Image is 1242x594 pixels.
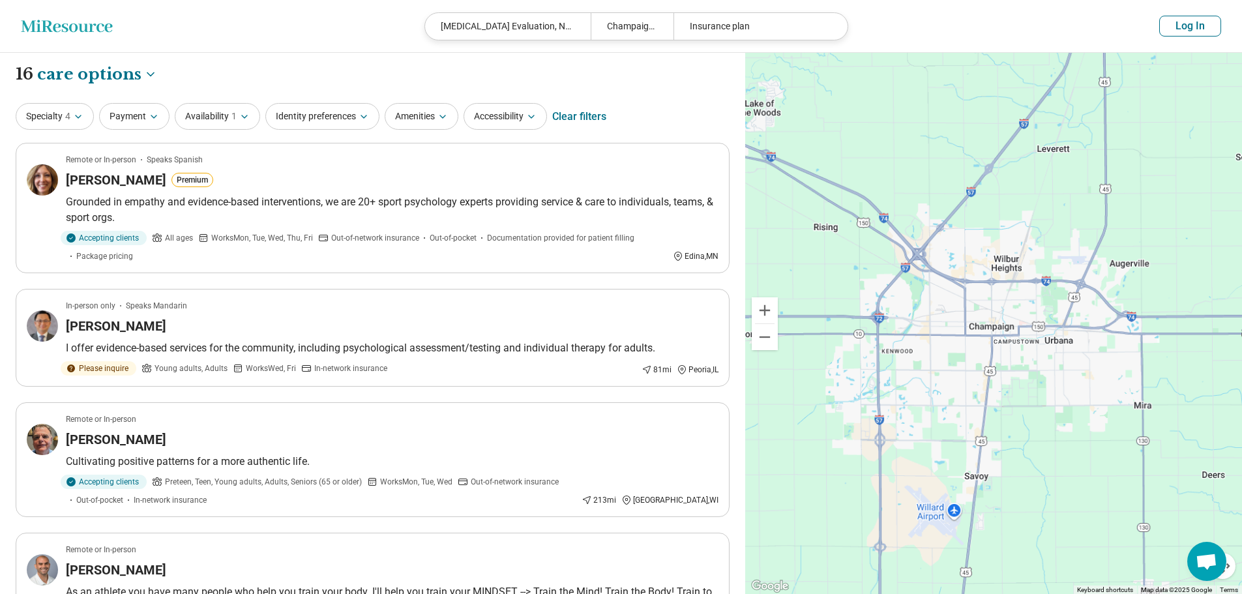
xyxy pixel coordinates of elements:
[66,430,166,449] h3: [PERSON_NAME]
[37,63,141,85] span: care options
[66,454,718,469] p: Cultivating positive patterns for a more authentic life.
[1220,586,1238,593] a: Terms (opens in new tab)
[66,340,718,356] p: I offer evidence-based services for the community, including psychological assessment/testing and...
[677,364,718,376] div: Peoria , IL
[171,173,213,187] button: Premium
[425,13,591,40] div: [MEDICAL_DATA] Evaluation, Neuropsychologist, [MEDICAL_DATA]
[37,63,157,85] button: Care options
[147,154,203,166] span: Speaks Spanish
[1159,16,1221,37] button: Log In
[552,101,606,132] div: Clear filters
[126,300,187,312] span: Speaks Mandarin
[642,364,672,376] div: 81 mi
[673,13,839,40] div: Insurance plan
[380,476,452,488] span: Works Mon, Tue, Wed
[165,232,193,244] span: All ages
[1141,586,1212,593] span: Map data ©2025 Google
[582,494,616,506] div: 213 mi
[265,103,379,130] button: Identity preferences
[66,171,166,189] h3: [PERSON_NAME]
[99,103,170,130] button: Payment
[76,494,123,506] span: Out-of-pocket
[673,250,718,262] div: Edina , MN
[76,250,133,262] span: Package pricing
[165,476,362,488] span: Preteen, Teen, Young adults, Adults, Seniors (65 or older)
[66,317,166,335] h3: [PERSON_NAME]
[1187,542,1226,581] div: Open chat
[385,103,458,130] button: Amenities
[471,476,559,488] span: Out-of-network insurance
[66,561,166,579] h3: [PERSON_NAME]
[621,494,718,506] div: [GEOGRAPHIC_DATA] , WI
[314,363,387,374] span: In-network insurance
[752,324,778,350] button: Zoom out
[175,103,260,130] button: Availability1
[61,231,147,245] div: Accepting clients
[331,232,419,244] span: Out-of-network insurance
[231,110,237,123] span: 1
[66,154,136,166] p: Remote or In-person
[66,194,718,226] p: Grounded in empathy and evidence-based interventions, we are 20+ sport psychology experts providi...
[246,363,296,374] span: Works Wed, Fri
[66,300,115,312] p: In-person only
[16,103,94,130] button: Specialty4
[61,361,136,376] div: Please inquire
[591,13,673,40] div: Champaign, [GEOGRAPHIC_DATA]
[134,494,207,506] span: In-network insurance
[430,232,477,244] span: Out-of-pocket
[752,297,778,323] button: Zoom in
[155,363,228,374] span: Young adults, Adults
[464,103,547,130] button: Accessibility
[61,475,147,489] div: Accepting clients
[65,110,70,123] span: 4
[487,232,634,244] span: Documentation provided for patient filling
[66,413,136,425] p: Remote or In-person
[66,544,136,556] p: Remote or In-person
[211,232,313,244] span: Works Mon, Tue, Wed, Thu, Fri
[16,63,157,85] h1: 16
